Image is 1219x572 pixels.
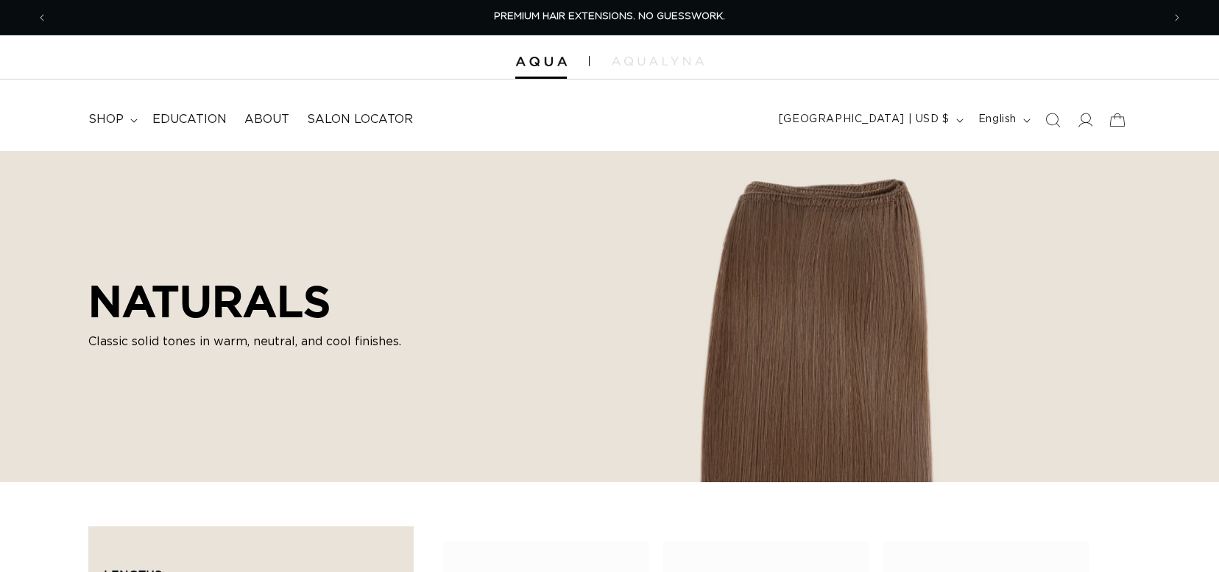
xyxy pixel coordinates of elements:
span: English [978,112,1017,127]
p: Classic solid tones in warm, neutral, and cool finishes. [88,333,420,350]
button: Next announcement [1161,4,1193,32]
button: English [969,106,1036,134]
span: shop [88,112,124,127]
img: Aqua Hair Extensions [515,57,567,67]
span: Salon Locator [307,112,413,127]
span: About [244,112,289,127]
a: Education [144,103,236,136]
a: Salon Locator [298,103,422,136]
summary: shop [79,103,144,136]
img: aqualyna.com [612,57,704,66]
span: PREMIUM HAIR EXTENSIONS. NO GUESSWORK. [494,12,725,21]
span: [GEOGRAPHIC_DATA] | USD $ [779,112,950,127]
button: [GEOGRAPHIC_DATA] | USD $ [770,106,969,134]
summary: Search [1036,104,1069,136]
span: Education [152,112,227,127]
a: About [236,103,298,136]
h2: NATURALS [88,275,420,327]
button: Previous announcement [26,4,58,32]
